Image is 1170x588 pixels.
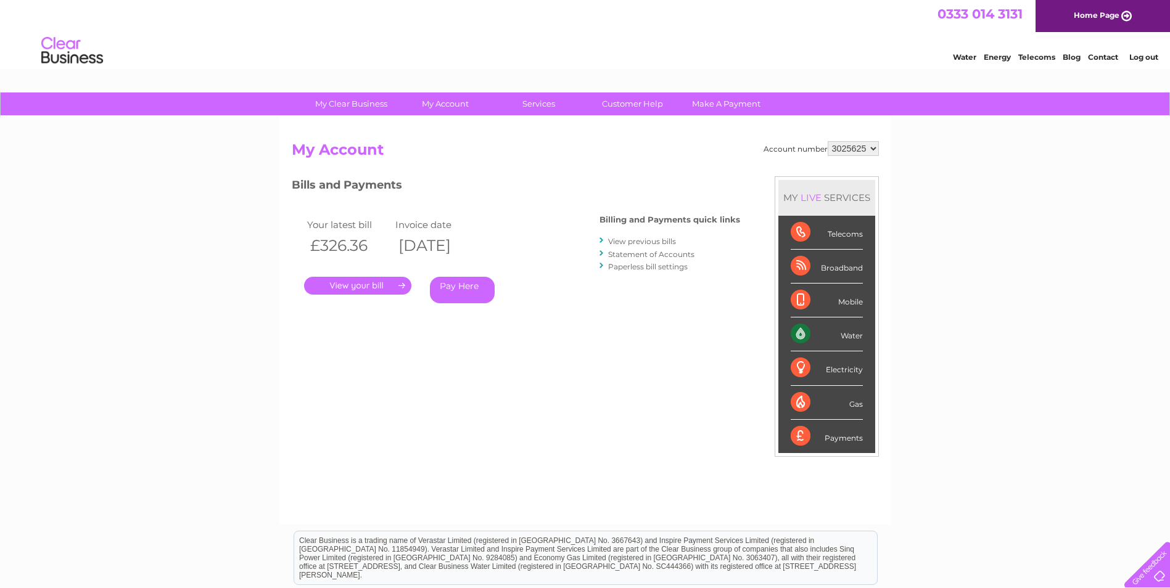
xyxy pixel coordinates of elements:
[292,176,740,198] h3: Bills and Payments
[791,216,863,250] div: Telecoms
[608,237,676,246] a: View previous bills
[1063,52,1081,62] a: Blog
[791,386,863,420] div: Gas
[1088,52,1118,62] a: Contact
[1129,52,1158,62] a: Log out
[300,92,402,115] a: My Clear Business
[675,92,777,115] a: Make A Payment
[791,420,863,453] div: Payments
[304,216,393,233] td: Your latest bill
[778,180,875,215] div: MY SERVICES
[394,92,496,115] a: My Account
[292,141,879,165] h2: My Account
[392,233,481,258] th: [DATE]
[488,92,590,115] a: Services
[791,250,863,284] div: Broadband
[582,92,683,115] a: Customer Help
[599,215,740,224] h4: Billing and Payments quick links
[953,52,976,62] a: Water
[791,284,863,317] div: Mobile
[984,52,1011,62] a: Energy
[294,7,877,60] div: Clear Business is a trading name of Verastar Limited (registered in [GEOGRAPHIC_DATA] No. 3667643...
[608,262,688,271] a: Paperless bill settings
[608,250,694,259] a: Statement of Accounts
[791,317,863,351] div: Water
[764,141,879,156] div: Account number
[791,351,863,385] div: Electricity
[937,6,1023,22] a: 0333 014 3131
[430,277,495,303] a: Pay Here
[41,32,104,70] img: logo.png
[798,192,824,203] div: LIVE
[304,233,393,258] th: £326.36
[1018,52,1055,62] a: Telecoms
[392,216,481,233] td: Invoice date
[304,277,411,295] a: .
